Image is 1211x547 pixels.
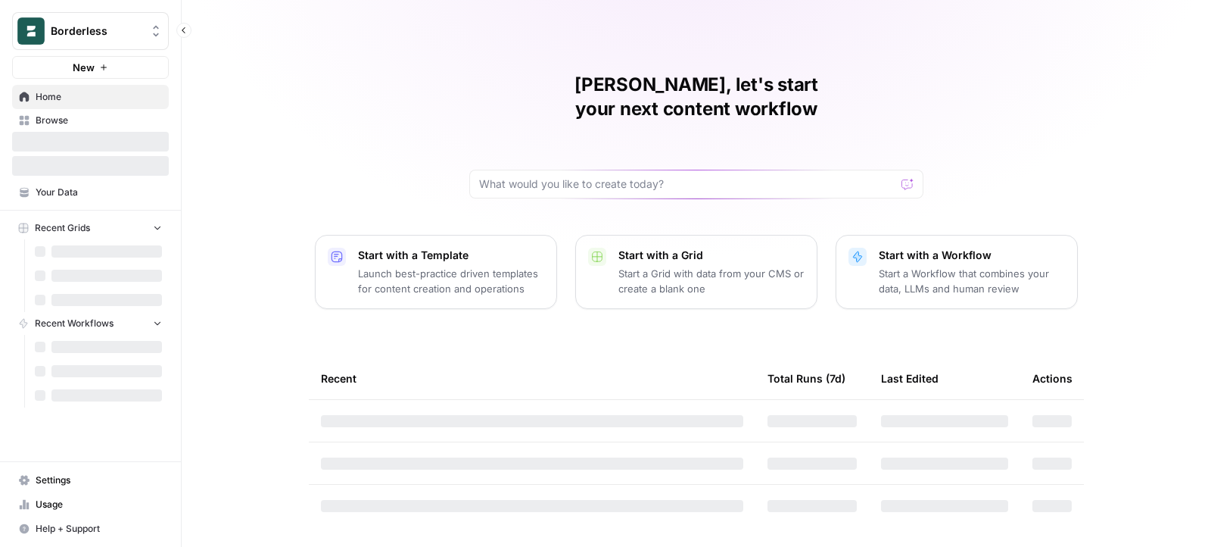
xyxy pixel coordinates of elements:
[12,85,169,109] a: Home
[879,266,1065,296] p: Start a Workflow that combines your data, LLMs and human review
[358,266,544,296] p: Launch best-practice driven templates for content creation and operations
[767,358,845,399] div: Total Runs (7d)
[35,317,114,330] span: Recent Workflows
[12,492,169,517] a: Usage
[36,90,162,104] span: Home
[12,468,169,492] a: Settings
[36,114,162,127] span: Browse
[12,180,169,205] a: Your Data
[12,56,169,79] button: New
[17,17,45,45] img: Borderless Logo
[879,248,1065,263] p: Start with a Workflow
[35,221,90,235] span: Recent Grids
[618,266,805,296] p: Start a Grid with data from your CMS or create a blank one
[12,517,169,541] button: Help + Support
[836,235,1078,309] button: Start with a WorkflowStart a Workflow that combines your data, LLMs and human review
[618,248,805,263] p: Start with a Grid
[575,235,817,309] button: Start with a GridStart a Grid with data from your CMS or create a blank one
[12,312,169,335] button: Recent Workflows
[315,235,557,309] button: Start with a TemplateLaunch best-practice driven templates for content creation and operations
[358,248,544,263] p: Start with a Template
[321,358,743,399] div: Recent
[881,358,939,399] div: Last Edited
[479,177,895,192] input: What would you like to create today?
[12,217,169,239] button: Recent Grids
[36,522,162,536] span: Help + Support
[36,186,162,199] span: Your Data
[36,474,162,487] span: Settings
[51,23,142,39] span: Borderless
[36,498,162,511] span: Usage
[1032,358,1072,399] div: Actions
[12,12,169,50] button: Workspace: Borderless
[12,108,169,133] a: Browse
[73,60,95,75] span: New
[469,73,923,121] h1: [PERSON_NAME], let's start your next content workflow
